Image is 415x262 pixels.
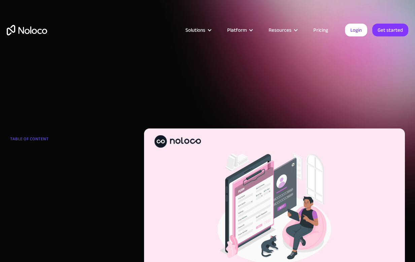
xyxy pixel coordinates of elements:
div: Solutions [177,26,219,34]
div: Platform [227,26,247,34]
a: home [7,25,47,35]
div: Platform [219,26,260,34]
a: Login [345,24,367,36]
div: TABLE OF CONTENT [10,134,88,147]
a: Pricing [305,26,337,34]
a: Get started [372,24,408,36]
div: Resources [260,26,305,34]
div: Solutions [185,26,205,34]
div: Resources [269,26,291,34]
